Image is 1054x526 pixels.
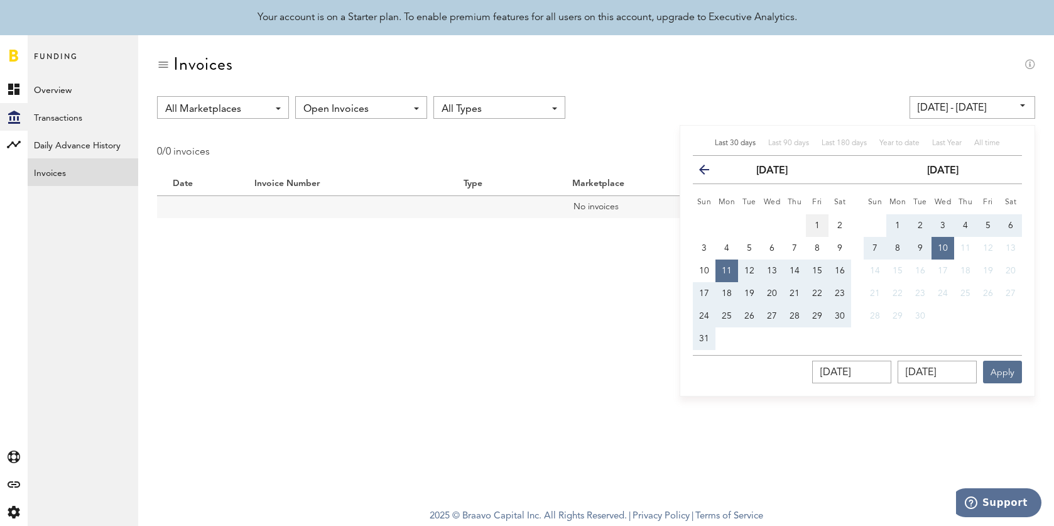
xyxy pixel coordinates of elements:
[28,158,138,186] a: Invoices
[812,361,891,383] input: __/__/____
[886,260,909,282] button: 15
[977,282,999,305] button: 26
[893,312,903,321] span: 29
[938,266,948,275] span: 17
[959,199,973,206] small: Thursday
[983,199,993,206] small: Friday
[932,237,954,260] button: 10
[430,507,627,526] span: 2025 © Braavo Capital Inc. All Rights Reserved.
[886,214,909,237] button: 1
[909,237,932,260] button: 9
[977,237,999,260] button: 12
[870,289,880,298] span: 21
[557,173,737,195] th: Marketplace
[913,199,927,206] small: Tuesday
[715,140,756,147] span: Last 30 days
[756,166,788,176] strong: [DATE]
[960,244,970,253] span: 11
[790,289,800,298] span: 21
[868,199,883,206] small: Sunday
[977,260,999,282] button: 19
[769,244,774,253] span: 6
[788,199,802,206] small: Thursday
[918,221,923,230] span: 2
[909,214,932,237] button: 2
[864,260,886,282] button: 14
[918,244,923,253] span: 9
[829,305,851,327] button: 30
[806,305,829,327] button: 29
[932,282,954,305] button: 24
[886,282,909,305] button: 22
[790,312,800,321] span: 28
[768,140,809,147] span: Last 90 days
[954,214,977,237] button: 4
[761,282,783,305] button: 20
[699,289,709,298] span: 17
[954,282,977,305] button: 25
[693,305,715,327] button: 24
[699,334,709,343] span: 31
[239,173,448,195] th: Invoice Number
[738,260,761,282] button: 12
[442,99,545,120] span: All Types
[954,237,977,260] button: 11
[829,237,851,260] button: 9
[1006,244,1016,253] span: 13
[864,282,886,305] button: 21
[915,289,925,298] span: 23
[960,266,970,275] span: 18
[28,75,138,103] a: Overview
[702,244,707,253] span: 3
[790,266,800,275] span: 14
[761,260,783,282] button: 13
[815,244,820,253] span: 8
[699,312,709,321] span: 24
[806,214,829,237] button: 1
[886,305,909,327] button: 29
[834,199,846,206] small: Saturday
[983,266,993,275] span: 19
[34,49,78,75] span: Funding
[448,173,557,195] th: Type
[806,260,829,282] button: 15
[999,214,1022,237] button: 6
[742,199,756,206] small: Tuesday
[715,237,738,260] button: 4
[870,312,880,321] span: 28
[909,305,932,327] button: 30
[764,199,781,206] small: Wednesday
[909,282,932,305] button: 23
[829,282,851,305] button: 23
[932,260,954,282] button: 17
[767,266,777,275] span: 13
[767,289,777,298] span: 20
[783,237,806,260] button: 7
[724,244,729,253] span: 4
[633,512,690,521] a: Privacy Policy
[983,244,993,253] span: 12
[932,214,954,237] button: 3
[895,244,900,253] span: 8
[157,144,210,160] div: 0/0 invoices
[935,199,952,206] small: Wednesday
[157,195,1035,218] td: No invoices
[812,312,822,321] span: 29
[767,312,777,321] span: 27
[938,289,948,298] span: 24
[963,221,968,230] span: 4
[715,282,738,305] button: 18
[165,99,268,120] span: All Marketplaces
[815,221,820,230] span: 1
[157,173,239,195] th: Date
[822,140,867,147] span: Last 180 days
[889,199,906,206] small: Monday
[872,244,877,253] span: 7
[829,214,851,237] button: 2
[909,260,932,282] button: 16
[303,99,406,120] span: Open Invoices
[977,214,999,237] button: 5
[761,305,783,327] button: 27
[983,361,1022,383] button: Apply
